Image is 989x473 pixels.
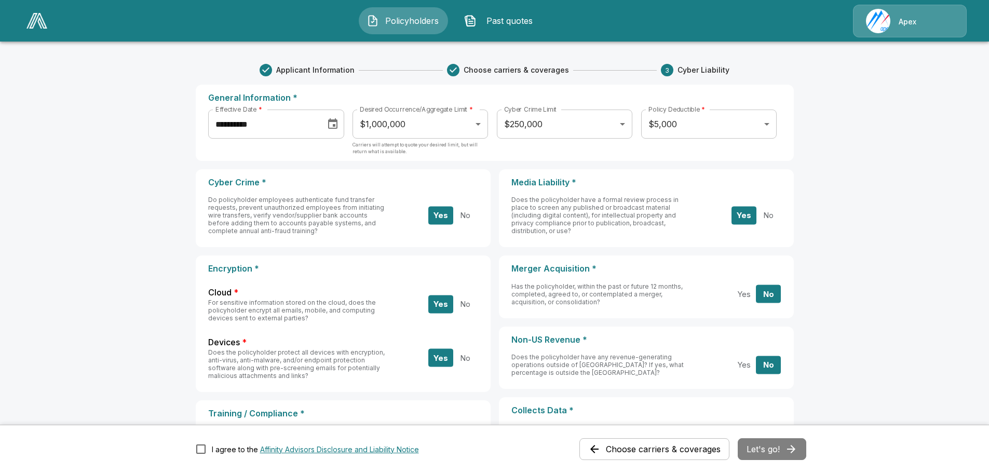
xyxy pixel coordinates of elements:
[212,444,419,455] div: I agree to the
[731,285,756,303] button: Yes
[353,141,487,162] p: Carriers will attempt to quote your desired limit, but will return what is available.
[756,285,781,303] button: No
[26,13,47,29] img: AA Logo
[276,65,355,75] span: Applicant Information
[359,7,448,34] button: Policyholders IconPolicyholders
[481,15,538,27] span: Past quotes
[208,409,478,418] p: Training / Compliance *
[353,110,487,139] div: $1,000,000
[208,93,781,103] p: General Information *
[208,348,385,380] span: Does the policyholder protect all devices with encryption, anti-virus, anti-malware, and/or endpo...
[208,336,240,348] span: Devices
[456,7,546,34] button: Past quotes IconPast quotes
[208,178,478,187] p: Cyber Crime *
[497,110,632,139] div: $250,000
[641,110,776,139] div: $5,000
[511,264,781,274] p: Merger Acquisition *
[511,335,781,345] p: Non-US Revenue *
[360,105,473,114] label: Desired Occurrence/Aggregate Limit
[511,406,781,415] p: Collects Data *
[208,287,232,299] span: Cloud
[731,206,756,224] button: Yes
[428,206,453,224] button: Yes
[453,295,478,313] button: No
[322,114,343,134] button: Choose date, selected date is Nov 1, 2024
[756,206,781,224] button: No
[428,295,453,313] button: Yes
[208,264,478,274] p: Encryption *
[511,282,683,306] span: Has the policyholder, within the past or future 12 months, completed, agreed to, or contemplated ...
[464,65,569,75] span: Choose carriers & coverages
[215,105,262,114] label: Effective Date
[383,15,440,27] span: Policyholders
[511,424,679,455] span: Does the policyholder collect, host, store, control, use, process, share, transmit, or have acces...
[464,15,477,27] img: Past quotes Icon
[428,349,453,367] button: Yes
[504,105,557,114] label: Cyber Crime Limit
[367,15,379,27] img: Policyholders Icon
[453,349,478,367] button: No
[208,196,384,235] span: Do policyholder employees authenticate fund transfer requests, prevent unauthorized employees fro...
[511,353,684,376] span: Does the policyholder have any revenue-generating operations outside of [GEOGRAPHIC_DATA]? If yes...
[511,196,679,235] span: Does the policyholder have a formal review process in place to screen any published or broadcast ...
[756,356,781,374] button: No
[648,105,705,114] label: Policy Deductible
[453,206,478,224] button: No
[208,299,376,322] span: For sensitive information stored on the cloud, does the policyholder encrypt all emails, mobile, ...
[731,356,756,374] button: Yes
[665,66,669,74] text: 3
[260,444,419,455] button: I agree to the
[511,178,781,187] p: Media Liability *
[678,65,729,75] span: Cyber Liability
[579,438,729,460] button: Choose carriers & coverages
